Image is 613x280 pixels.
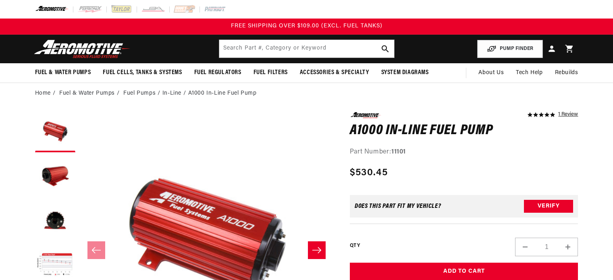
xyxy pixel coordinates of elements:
[478,70,504,76] span: About Us
[29,63,97,82] summary: Fuel & Water Pumps
[381,68,429,77] span: System Diagrams
[97,63,188,82] summary: Fuel Cells, Tanks & Systems
[350,166,388,180] span: $530.45
[35,112,75,152] button: Load image 1 in gallery view
[350,243,360,249] label: QTY
[231,23,382,29] span: FREE SHIPPING OVER $109.00 (EXCL. FUEL TANKS)
[162,89,188,98] li: In-Line
[558,112,578,118] a: 1 reviews
[308,241,326,259] button: Slide right
[35,89,51,98] a: Home
[376,40,394,58] button: search button
[35,201,75,241] button: Load image 3 in gallery view
[35,89,578,98] nav: breadcrumbs
[355,203,441,209] div: Does This part fit My vehicle?
[194,68,241,77] span: Fuel Regulators
[524,200,573,213] button: Verify
[188,63,247,82] summary: Fuel Regulators
[123,89,156,98] a: Fuel Pumps
[375,63,435,82] summary: System Diagrams
[247,63,294,82] summary: Fuel Filters
[59,89,115,98] a: Fuel & Water Pumps
[350,124,578,137] h1: A1000 In-Line Fuel Pump
[472,63,510,83] a: About Us
[477,40,543,58] button: PUMP FINDER
[549,63,584,83] summary: Rebuilds
[35,156,75,197] button: Load image 2 in gallery view
[350,147,578,158] div: Part Number:
[188,89,257,98] li: A1000 In-Line Fuel Pump
[35,68,91,77] span: Fuel & Water Pumps
[391,149,406,155] strong: 11101
[516,68,542,77] span: Tech Help
[294,63,375,82] summary: Accessories & Specialty
[254,68,288,77] span: Fuel Filters
[300,68,369,77] span: Accessories & Specialty
[555,68,578,77] span: Rebuilds
[87,241,105,259] button: Slide left
[103,68,182,77] span: Fuel Cells, Tanks & Systems
[510,63,549,83] summary: Tech Help
[32,39,133,58] img: Aeromotive
[219,40,394,58] input: Search by Part Number, Category or Keyword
